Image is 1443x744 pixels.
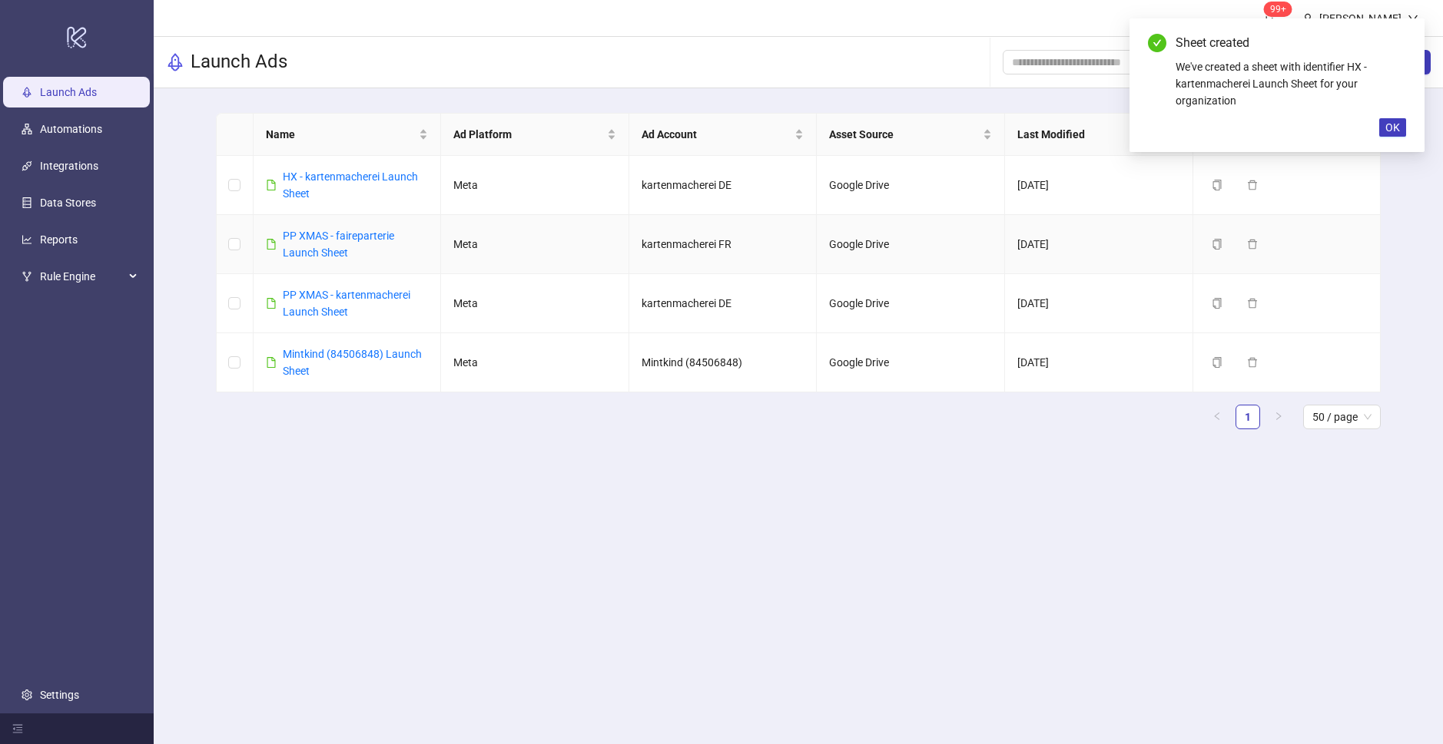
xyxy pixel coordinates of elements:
[1385,121,1400,134] span: OK
[1176,58,1406,109] div: We've created a sheet with identifier HX - kartenmacherei Launch Sheet for your organization
[1176,34,1406,52] div: Sheet created
[1389,34,1406,51] a: Close
[1148,34,1166,52] span: check-circle
[1379,118,1406,137] button: OK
